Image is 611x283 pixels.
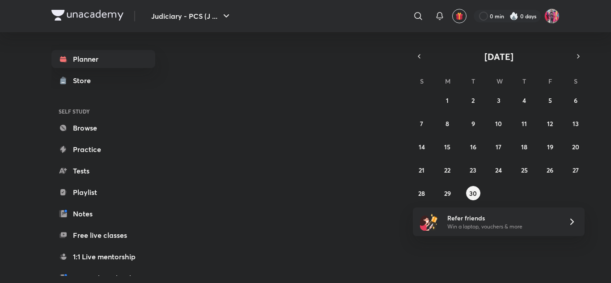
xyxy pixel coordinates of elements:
[569,116,583,131] button: September 13, 2025
[543,93,557,107] button: September 5, 2025
[492,116,506,131] button: September 10, 2025
[517,116,531,131] button: September 11, 2025
[447,223,557,231] p: Win a laptop, vouchers & more
[444,166,450,174] abbr: September 22, 2025
[522,77,526,85] abbr: Thursday
[466,116,480,131] button: September 9, 2025
[420,77,424,85] abbr: Sunday
[415,186,429,200] button: September 28, 2025
[466,139,480,154] button: September 16, 2025
[447,213,557,223] h6: Refer friends
[444,189,451,198] abbr: September 29, 2025
[492,93,506,107] button: September 3, 2025
[420,119,423,128] abbr: September 7, 2025
[517,163,531,177] button: September 25, 2025
[445,77,450,85] abbr: Monday
[496,77,503,85] abbr: Wednesday
[440,93,454,107] button: September 1, 2025
[440,163,454,177] button: September 22, 2025
[509,12,518,21] img: streak
[492,163,506,177] button: September 24, 2025
[569,163,583,177] button: September 27, 2025
[420,213,438,231] img: referral
[547,119,553,128] abbr: September 12, 2025
[419,166,424,174] abbr: September 21, 2025
[573,119,579,128] abbr: September 13, 2025
[471,77,475,85] abbr: Tuesday
[495,166,502,174] abbr: September 24, 2025
[543,116,557,131] button: September 12, 2025
[470,166,476,174] abbr: September 23, 2025
[522,119,527,128] abbr: September 11, 2025
[522,96,526,105] abbr: September 4, 2025
[495,119,502,128] abbr: September 10, 2025
[543,163,557,177] button: September 26, 2025
[548,77,552,85] abbr: Friday
[51,72,155,89] a: Store
[548,96,552,105] abbr: September 5, 2025
[51,104,155,119] h6: SELF STUDY
[547,166,553,174] abbr: September 26, 2025
[569,139,583,154] button: September 20, 2025
[574,77,577,85] abbr: Saturday
[415,163,429,177] button: September 21, 2025
[573,166,579,174] abbr: September 27, 2025
[496,143,501,151] abbr: September 17, 2025
[466,186,480,200] button: September 30, 2025
[440,116,454,131] button: September 8, 2025
[466,163,480,177] button: September 23, 2025
[446,96,449,105] abbr: September 1, 2025
[418,189,425,198] abbr: September 28, 2025
[452,9,467,23] button: avatar
[497,96,501,105] abbr: September 3, 2025
[73,75,96,86] div: Store
[444,143,450,151] abbr: September 15, 2025
[466,93,480,107] button: September 2, 2025
[470,143,476,151] abbr: September 16, 2025
[517,93,531,107] button: September 4, 2025
[569,93,583,107] button: September 6, 2025
[484,51,513,63] span: [DATE]
[521,166,528,174] abbr: September 25, 2025
[51,183,155,201] a: Playlist
[544,8,560,24] img: Archita Mittal
[547,143,553,151] abbr: September 19, 2025
[419,143,425,151] abbr: September 14, 2025
[51,205,155,223] a: Notes
[440,139,454,154] button: September 15, 2025
[446,119,449,128] abbr: September 8, 2025
[51,119,155,137] a: Browse
[521,143,527,151] abbr: September 18, 2025
[51,10,123,21] img: Company Logo
[471,119,475,128] abbr: September 9, 2025
[51,226,155,244] a: Free live classes
[415,139,429,154] button: September 14, 2025
[51,162,155,180] a: Tests
[492,139,506,154] button: September 17, 2025
[51,248,155,266] a: 1:1 Live mentorship
[517,139,531,154] button: September 18, 2025
[425,50,572,63] button: [DATE]
[574,96,577,105] abbr: September 6, 2025
[51,50,155,68] a: Planner
[51,140,155,158] a: Practice
[440,186,454,200] button: September 29, 2025
[471,96,475,105] abbr: September 2, 2025
[51,10,123,23] a: Company Logo
[415,116,429,131] button: September 7, 2025
[455,12,463,20] img: avatar
[572,143,579,151] abbr: September 20, 2025
[469,189,477,198] abbr: September 30, 2025
[543,139,557,154] button: September 19, 2025
[146,7,237,25] button: Judiciary - PCS (J ...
